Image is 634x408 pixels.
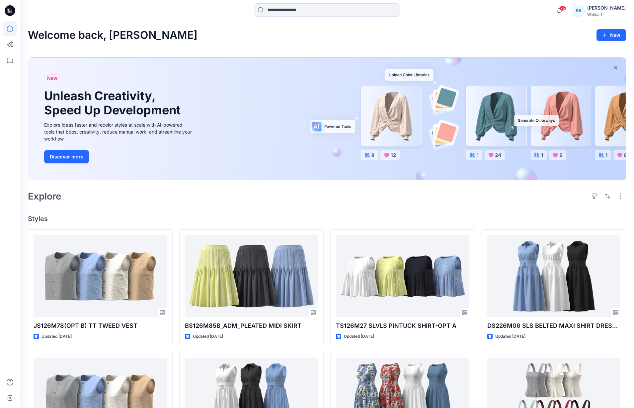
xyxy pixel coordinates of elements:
button: New [596,29,626,41]
h2: Welcome back, [PERSON_NAME] [28,29,198,41]
h2: Explore [28,191,61,202]
p: Updated [DATE] [41,333,72,340]
a: Discover more [44,150,194,163]
div: SK [573,5,585,17]
a: JS126M78(OPT B) TT TWEED VEST [34,235,167,317]
p: TS126M27 SLVLS PINTUCK SHIRT-OPT A [336,321,469,330]
p: Updated [DATE] [193,333,223,340]
a: TS126M27 SLVLS PINTUCK SHIRT-OPT A [336,235,469,317]
button: Discover more [44,150,89,163]
h4: Styles [28,215,626,223]
span: New [47,74,57,82]
div: Walmart [587,12,626,17]
p: BS126M85B_ADM_PLEATED MIDI SKIRT [185,321,318,330]
div: [PERSON_NAME] [587,4,626,12]
span: 75 [559,6,566,11]
p: DS226M06 SLS BELTED MAXI SHIRT DRESS 08.27 [487,321,621,330]
a: DS226M06 SLS BELTED MAXI SHIRT DRESS 08.27 [487,235,621,317]
div: Explore ideas faster and recolor styles at scale with AI-powered tools that boost creativity, red... [44,121,194,142]
h1: Unleash Creativity, Speed Up Development [44,89,184,117]
p: Updated [DATE] [495,333,525,340]
p: Updated [DATE] [344,333,374,340]
a: BS126M85B_ADM_PLEATED MIDI SKIRT [185,235,318,317]
p: JS126M78(OPT B) TT TWEED VEST [34,321,167,330]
